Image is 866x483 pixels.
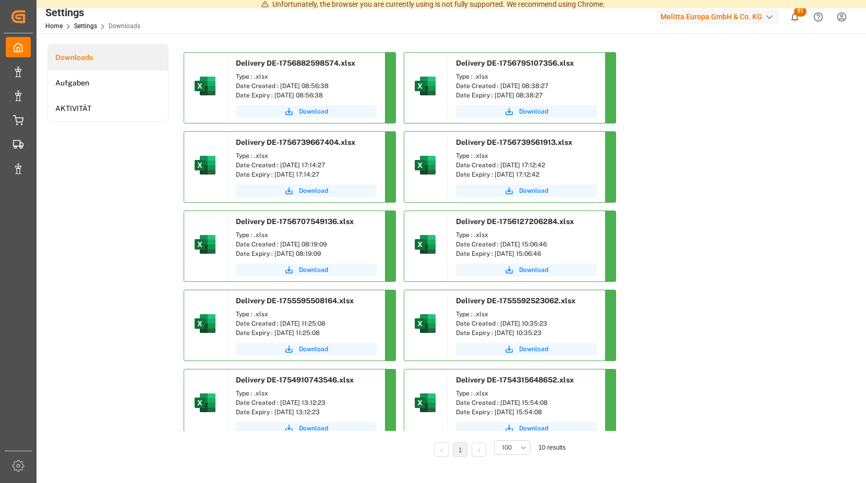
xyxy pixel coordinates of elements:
[456,105,597,118] button: Download
[783,5,807,29] button: show 51 new notifications
[413,311,438,336] img: microsoft-excel-2019--v1.png
[236,217,354,226] span: Delivery DE-1756707549136.xlsx
[48,70,168,96] a: Aufgaben
[456,309,597,319] div: Type : .xlsx
[456,170,597,179] div: Date Expiry : [DATE] 17:12:42
[236,343,377,355] button: Download
[74,22,97,30] a: Settings
[236,105,377,118] button: Download
[456,407,597,417] div: Date Expiry : [DATE] 15:54:08
[236,328,377,338] div: Date Expiry : [DATE] 11:25:08
[519,344,548,354] span: Download
[236,170,377,179] div: Date Expiry : [DATE] 17:14:27
[299,265,328,275] span: Download
[193,311,218,336] img: microsoft-excel-2019--v1.png
[48,45,168,70] a: Downloads
[236,184,377,197] button: Download
[456,249,597,258] div: Date Expiry : [DATE] 15:06:46
[236,422,377,435] button: Download
[299,186,328,195] span: Download
[456,217,574,226] span: Delivery DE-1756127206284.xlsx
[459,447,462,454] a: 1
[434,442,449,457] li: Previous Page
[456,264,597,276] button: Download
[456,72,597,81] div: Type : .xlsx
[456,398,597,407] div: Date Created : [DATE] 15:54:08
[45,22,63,30] a: Home
[45,5,140,20] div: Settings
[193,153,218,178] img: microsoft-excel-2019--v1.png
[494,440,531,455] button: open menu
[236,309,377,319] div: Type : .xlsx
[299,107,328,116] span: Download
[236,296,354,305] span: Delivery DE-1755595508164.xlsx
[193,232,218,257] img: microsoft-excel-2019--v1.png
[193,73,218,98] img: microsoft-excel-2019--v1.png
[236,59,355,67] span: Delivery DE-1756882598574.xlsx
[519,107,548,116] span: Download
[472,442,486,457] li: Next Page
[236,151,377,160] div: Type : .xlsx
[456,389,597,398] div: Type : .xlsx
[456,230,597,240] div: Type : .xlsx
[236,249,377,258] div: Date Expiry : [DATE] 08:19:09
[456,296,575,305] span: Delivery DE-1755592523062.xlsx
[538,444,566,451] span: 10 results
[807,5,830,29] button: Help Center
[456,343,597,355] button: Download
[236,319,377,328] div: Date Created : [DATE] 11:25:08
[236,138,355,146] span: Delivery DE-1756739667404.xlsx
[236,240,377,249] div: Date Created : [DATE] 08:19:09
[413,153,438,178] img: microsoft-excel-2019--v1.png
[519,186,548,195] span: Download
[456,184,597,197] button: Download
[236,264,377,276] button: Download
[413,73,438,98] img: microsoft-excel-2019--v1.png
[236,81,377,91] div: Date Created : [DATE] 08:56:38
[236,72,377,81] div: Type : .xlsx
[456,59,574,67] span: Delivery DE-1756795107356.xlsx
[456,81,597,91] div: Date Created : [DATE] 08:38:27
[413,232,438,257] img: microsoft-excel-2019--v1.png
[656,9,779,24] div: Melitta Europa GmbH & Co. KG
[236,398,377,407] div: Date Created : [DATE] 13:12:23
[48,96,168,121] a: AKTIVITÄT
[413,390,438,415] img: microsoft-excel-2019--v1.png
[456,138,572,146] span: Delivery DE-1756739561913.xlsx
[456,91,597,100] div: Date Expiry : [DATE] 08:38:27
[236,376,354,384] span: Delivery DE-1754910743546.xlsx
[502,443,512,452] span: 100
[456,376,574,384] span: Delivery DE-1754315648652.xlsx
[794,6,807,17] span: 51
[193,390,218,415] img: microsoft-excel-2019--v1.png
[299,424,328,433] span: Download
[456,240,597,249] div: Date Created : [DATE] 15:06:46
[456,328,597,338] div: Date Expiry : [DATE] 10:35:23
[456,160,597,170] div: Date Created : [DATE] 17:12:42
[656,7,783,27] button: Melitta Europa GmbH & Co. KG
[456,319,597,328] div: Date Created : [DATE] 10:35:23
[236,230,377,240] div: Type : .xlsx
[456,422,597,435] button: Download
[456,151,597,160] div: Type : .xlsx
[519,424,548,433] span: Download
[236,389,377,398] div: Type : .xlsx
[236,160,377,170] div: Date Created : [DATE] 17:14:27
[236,407,377,417] div: Date Expiry : [DATE] 13:12:23
[453,442,467,457] li: 1
[519,265,548,275] span: Download
[236,91,377,100] div: Date Expiry : [DATE] 08:56:38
